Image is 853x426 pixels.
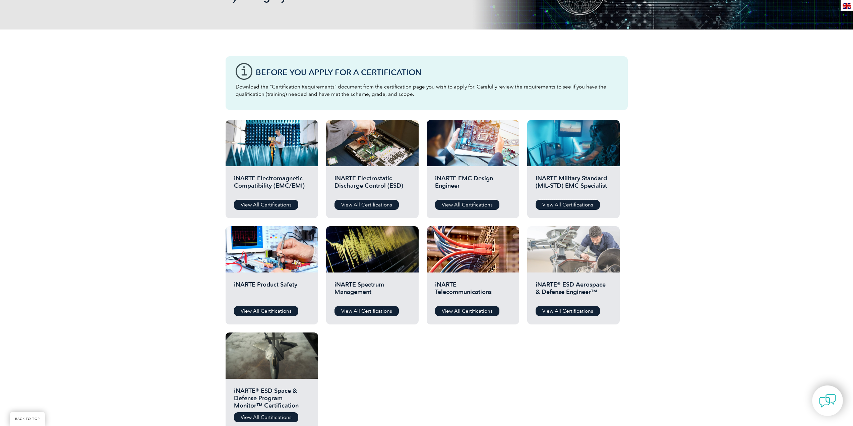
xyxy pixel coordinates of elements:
[536,306,600,316] a: View All Certifications
[334,306,399,316] a: View All Certifications
[234,387,310,407] h2: iNARTE® ESD Space & Defense Program Monitor™ Certification
[334,200,399,210] a: View All Certifications
[536,281,611,301] h2: iNARTE® ESD Aerospace & Defense Engineer™
[234,412,298,422] a: View All Certifications
[234,200,298,210] a: View All Certifications
[536,175,611,195] h2: iNARTE Military Standard (MIL-STD) EMC Specialist
[435,175,511,195] h2: iNARTE EMC Design Engineer
[334,175,410,195] h2: iNARTE Electrostatic Discharge Control (ESD)
[234,175,310,195] h2: iNARTE Electromagnetic Compatibility (EMC/EMI)
[435,281,511,301] h2: iNARTE Telecommunications
[435,200,499,210] a: View All Certifications
[819,392,836,409] img: contact-chat.png
[234,281,310,301] h2: iNARTE Product Safety
[334,281,410,301] h2: iNARTE Spectrum Management
[536,200,600,210] a: View All Certifications
[843,3,851,9] img: en
[10,412,45,426] a: BACK TO TOP
[435,306,499,316] a: View All Certifications
[234,306,298,316] a: View All Certifications
[256,68,618,76] h3: Before You Apply For a Certification
[236,83,618,98] p: Download the “Certification Requirements” document from the certification page you wish to apply ...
